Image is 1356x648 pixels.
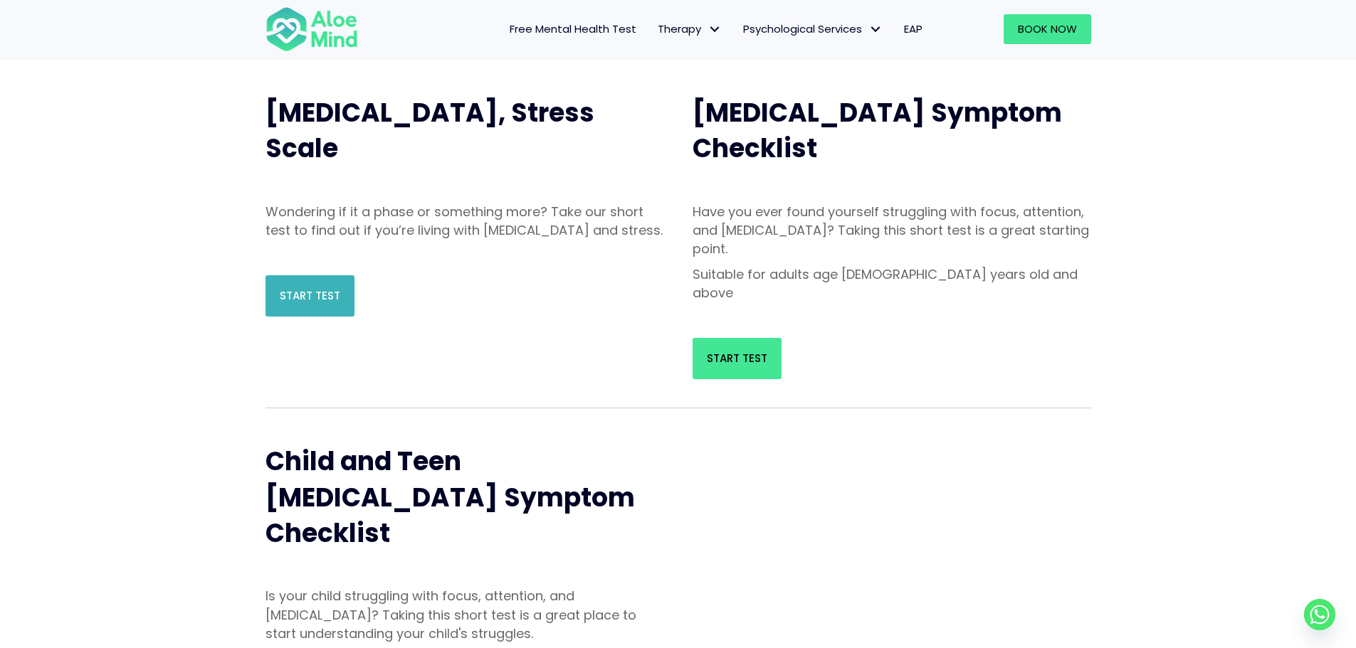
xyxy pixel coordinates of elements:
span: Book Now [1018,21,1077,36]
a: Start Test [693,338,782,379]
span: EAP [904,21,923,36]
a: Psychological ServicesPsychological Services: submenu [732,14,893,44]
a: Start Test [266,275,354,317]
nav: Menu [377,14,933,44]
span: Psychological Services: submenu [866,19,886,40]
span: Start Test [280,288,340,303]
span: Psychological Services [743,21,883,36]
span: Therapy: submenu [705,19,725,40]
span: Start Test [707,351,767,366]
span: [MEDICAL_DATA], Stress Scale [266,95,594,166]
a: Whatsapp [1304,599,1335,630]
a: Free Mental Health Test [499,14,647,44]
span: Free Mental Health Test [510,21,636,36]
img: Aloe mind Logo [266,6,358,53]
a: TherapyTherapy: submenu [647,14,732,44]
span: Therapy [658,21,722,36]
span: Child and Teen [MEDICAL_DATA] Symptom Checklist [266,443,635,551]
a: Book Now [1004,14,1091,44]
p: Have you ever found yourself struggling with focus, attention, and [MEDICAL_DATA]? Taking this sh... [693,203,1091,258]
p: Suitable for adults age [DEMOGRAPHIC_DATA] years old and above [693,265,1091,302]
p: Is your child struggling with focus, attention, and [MEDICAL_DATA]? Taking this short test is a g... [266,587,664,642]
p: Wondering if it a phase or something more? Take our short test to find out if you’re living with ... [266,203,664,240]
span: [MEDICAL_DATA] Symptom Checklist [693,95,1062,166]
a: EAP [893,14,933,44]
